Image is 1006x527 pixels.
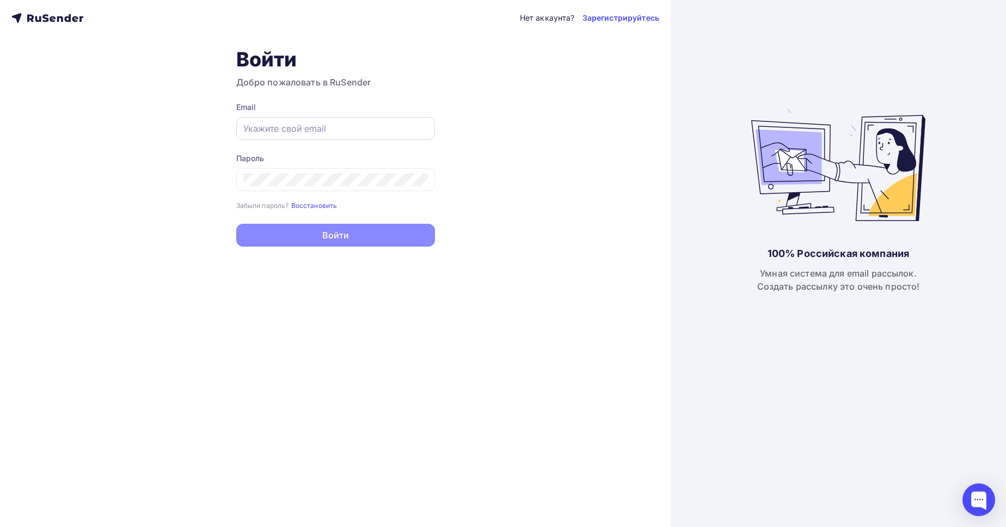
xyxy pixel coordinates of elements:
[582,13,659,23] a: Зарегистрируйтесь
[520,13,575,23] div: Нет аккаунта?
[236,76,435,89] h3: Добро пожаловать в RuSender
[291,201,338,210] small: Восстановить
[236,47,435,71] h1: Войти
[236,201,289,210] small: Забыли пароль?
[236,153,435,164] div: Пароль
[768,247,909,260] div: 100% Российская компания
[757,267,920,293] div: Умная система для email рассылок. Создать рассылку это очень просто!
[236,224,435,247] button: Войти
[291,200,338,210] a: Восстановить
[236,102,435,113] div: Email
[243,122,428,135] input: Укажите свой email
